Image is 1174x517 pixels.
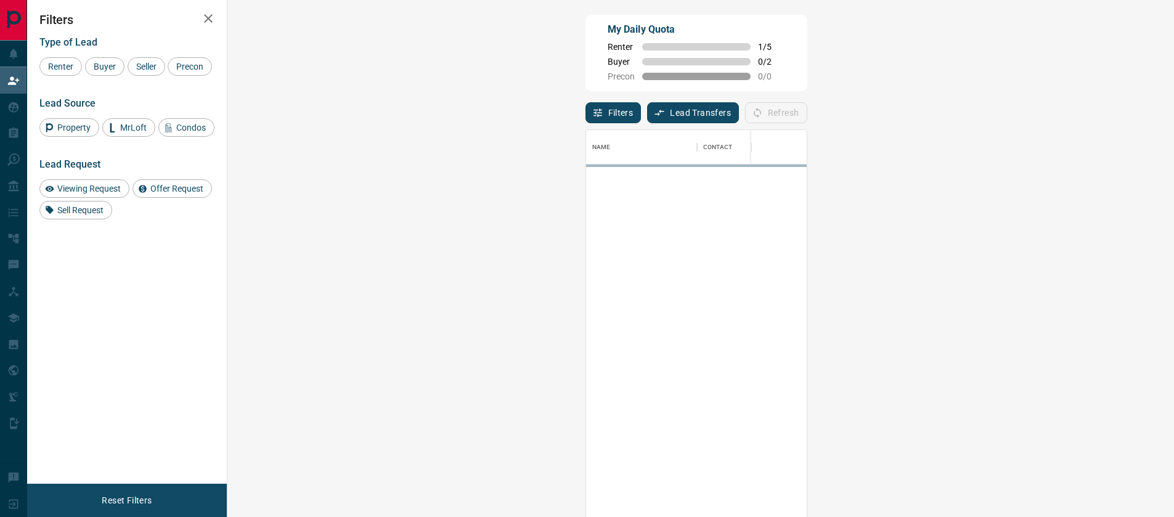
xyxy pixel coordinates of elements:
[89,62,120,71] span: Buyer
[53,184,125,193] span: Viewing Request
[172,62,208,71] span: Precon
[94,490,160,511] button: Reset Filters
[146,184,208,193] span: Offer Request
[758,57,785,67] span: 0 / 2
[53,123,95,132] span: Property
[647,102,739,123] button: Lead Transfers
[592,130,611,165] div: Name
[697,130,796,165] div: Contact
[53,205,108,215] span: Sell Request
[608,71,635,81] span: Precon
[44,62,78,71] span: Renter
[758,42,785,52] span: 1 / 5
[703,130,733,165] div: Contact
[132,62,161,71] span: Seller
[102,118,155,137] div: MrLoft
[608,22,785,37] p: My Daily Quota
[168,57,212,76] div: Precon
[586,130,697,165] div: Name
[85,57,124,76] div: Buyer
[608,42,635,52] span: Renter
[158,118,214,137] div: Condos
[39,179,129,198] div: Viewing Request
[39,201,112,219] div: Sell Request
[585,102,642,123] button: Filters
[608,57,635,67] span: Buyer
[39,158,100,170] span: Lead Request
[39,12,214,27] h2: Filters
[39,57,82,76] div: Renter
[39,118,99,137] div: Property
[132,179,212,198] div: Offer Request
[128,57,165,76] div: Seller
[116,123,151,132] span: MrLoft
[39,97,96,109] span: Lead Source
[172,123,210,132] span: Condos
[39,36,97,48] span: Type of Lead
[758,71,785,81] span: 0 / 0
